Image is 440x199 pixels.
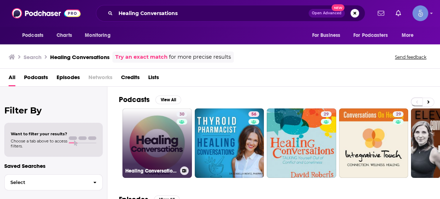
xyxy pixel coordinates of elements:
[119,95,150,104] h2: Podcasts
[11,131,67,136] span: Want to filter your results?
[412,5,428,21] button: Show profile menu
[116,8,309,19] input: Search podcasts, credits, & more...
[393,7,404,19] a: Show notifications dropdown
[412,5,428,21] img: User Profile
[119,95,181,104] a: PodcastsView All
[349,29,398,42] button: open menu
[177,111,187,117] a: 30
[4,174,103,190] button: Select
[9,72,15,86] a: All
[169,53,231,61] span: for more precise results
[397,29,423,42] button: open menu
[353,30,388,40] span: For Podcasters
[122,108,192,178] a: 30Healing Conversations
[155,96,181,104] button: View All
[339,108,408,178] a: 29
[57,30,72,40] span: Charts
[22,30,43,40] span: Podcasts
[4,162,103,169] p: Saved Searches
[50,54,110,60] h3: Healing Conversations
[393,111,403,117] a: 29
[88,72,112,86] span: Networks
[324,111,329,118] span: 29
[17,29,53,42] button: open menu
[375,7,387,19] a: Show notifications dropdown
[321,111,332,117] a: 29
[402,30,414,40] span: More
[148,72,159,86] a: Lists
[312,11,342,15] span: Open Advanced
[52,29,76,42] a: Charts
[267,108,336,178] a: 29
[312,30,340,40] span: For Business
[332,4,344,11] span: New
[24,72,48,86] a: Podcasts
[248,111,259,117] a: 56
[195,108,264,178] a: 56
[11,139,67,149] span: Choose a tab above to access filters.
[125,168,177,174] h3: Healing Conversations
[251,111,256,118] span: 56
[393,54,429,60] button: Send feedback
[85,30,110,40] span: Monitoring
[4,105,103,116] h2: Filter By
[57,72,80,86] a: Episodes
[309,9,345,18] button: Open AdvancedNew
[396,111,401,118] span: 29
[24,54,42,60] h3: Search
[307,29,349,42] button: open menu
[12,6,81,20] img: Podchaser - Follow, Share and Rate Podcasts
[80,29,120,42] button: open menu
[5,180,87,185] span: Select
[96,5,365,21] div: Search podcasts, credits, & more...
[412,5,428,21] span: Logged in as Spiral5-G1
[179,111,184,118] span: 30
[121,72,140,86] a: Credits
[115,53,168,61] a: Try an exact match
